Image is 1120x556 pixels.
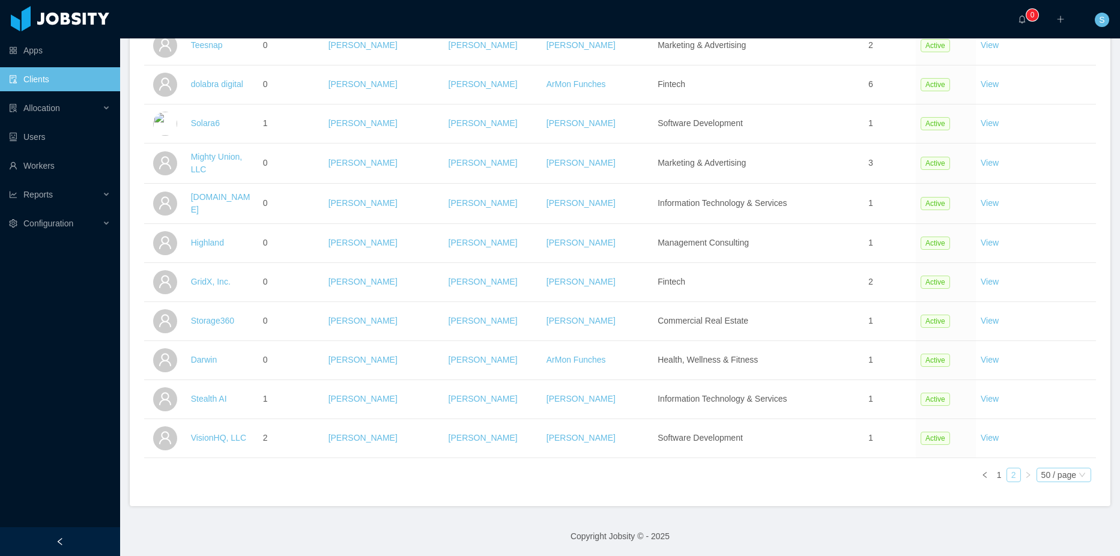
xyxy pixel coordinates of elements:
[449,355,518,364] a: [PERSON_NAME]
[992,468,1006,482] li: 1
[9,190,17,199] i: icon: line-chart
[921,315,950,328] span: Active
[258,341,324,380] td: 0
[546,394,616,403] a: [PERSON_NAME]
[826,224,916,263] td: 1
[981,316,999,325] a: View
[449,394,518,403] a: [PERSON_NAME]
[328,277,398,286] a: [PERSON_NAME]
[658,198,787,208] span: Information Technology & Services
[826,263,916,302] td: 2
[1021,468,1035,482] li: Next Page
[981,433,999,443] a: View
[191,355,217,364] a: Darwin
[191,79,243,89] a: dolabra digital
[1099,13,1104,27] span: S
[981,355,999,364] a: View
[191,316,234,325] a: Storage360
[191,277,231,286] a: GridX, Inc.
[826,184,916,224] td: 1
[921,393,950,406] span: Active
[981,198,999,208] a: View
[9,154,110,178] a: icon: userWorkers
[158,391,172,406] i: icon: user
[328,79,398,89] a: [PERSON_NAME]
[449,316,518,325] a: [PERSON_NAME]
[826,26,916,65] td: 2
[921,197,950,210] span: Active
[449,79,518,89] a: [PERSON_NAME]
[23,103,60,113] span: Allocation
[258,302,324,341] td: 0
[921,78,950,91] span: Active
[1006,468,1021,482] li: 2
[23,190,53,199] span: Reports
[449,118,518,128] a: [PERSON_NAME]
[263,433,268,443] span: 2
[449,238,518,247] a: [PERSON_NAME]
[826,380,916,419] td: 1
[9,38,110,62] a: icon: appstoreApps
[658,355,758,364] span: Health, Wellness & Fitness
[658,158,746,168] span: Marketing & Advertising
[328,238,398,247] a: [PERSON_NAME]
[658,118,743,128] span: Software Development
[658,238,749,247] span: Management Consulting
[921,432,950,445] span: Active
[1026,9,1038,21] sup: 0
[981,277,999,286] a: View
[191,40,223,50] a: Teesnap
[658,394,787,403] span: Information Technology & Services
[9,219,17,228] i: icon: setting
[328,355,398,364] a: [PERSON_NAME]
[1018,15,1026,23] i: icon: bell
[981,118,999,128] a: View
[263,118,268,128] span: 1
[328,118,398,128] a: [PERSON_NAME]
[981,238,999,247] a: View
[546,158,616,168] a: [PERSON_NAME]
[981,79,999,89] a: View
[258,65,324,104] td: 0
[921,237,950,250] span: Active
[158,77,172,91] i: icon: user
[328,316,398,325] a: [PERSON_NAME]
[9,104,17,112] i: icon: solution
[258,224,324,263] td: 0
[158,235,172,250] i: icon: user
[658,433,743,443] span: Software Development
[23,219,73,228] span: Configuration
[546,238,616,247] a: [PERSON_NAME]
[328,198,398,208] a: [PERSON_NAME]
[158,352,172,367] i: icon: user
[826,104,916,144] td: 1
[546,79,606,89] a: ArMon Funches
[153,112,177,136] img: 56d87a80-cc5b-11ef-b67a-393e29acb361_677c210d3fad6-400w.png
[658,316,748,325] span: Commercial Real Estate
[981,158,999,168] a: View
[546,433,616,443] a: [PERSON_NAME]
[826,302,916,341] td: 1
[546,355,606,364] a: ArMon Funches
[546,277,616,286] a: [PERSON_NAME]
[158,313,172,328] i: icon: user
[191,394,227,403] a: Stealth AI
[981,40,999,50] a: View
[546,316,616,325] a: [PERSON_NAME]
[993,468,1006,482] a: 1
[1041,468,1076,482] div: 50 / page
[546,40,616,50] a: [PERSON_NAME]
[258,263,324,302] td: 0
[191,192,250,214] a: [DOMAIN_NAME]
[158,196,172,210] i: icon: user
[658,79,685,89] span: Fintech
[921,117,950,130] span: Active
[158,274,172,289] i: icon: user
[546,118,616,128] a: [PERSON_NAME]
[826,419,916,458] td: 1
[546,198,616,208] a: [PERSON_NAME]
[158,156,172,170] i: icon: user
[978,468,992,482] li: Previous Page
[826,65,916,104] td: 6
[328,394,398,403] a: [PERSON_NAME]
